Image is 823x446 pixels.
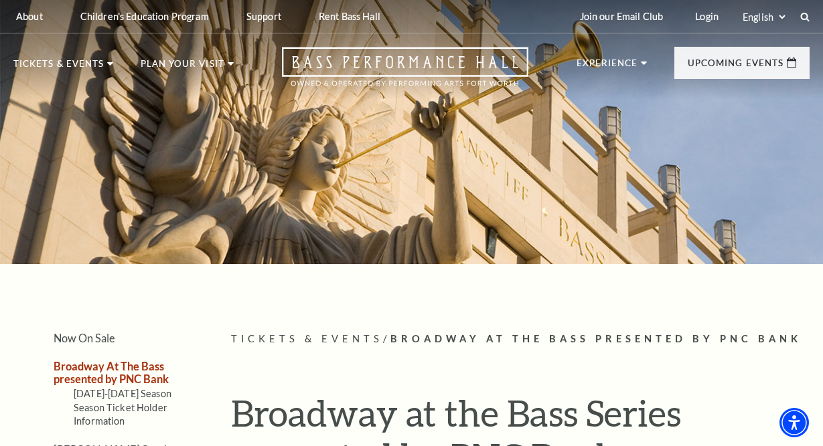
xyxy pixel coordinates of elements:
[54,332,115,344] a: Now On Sale
[740,11,788,23] select: Select:
[779,408,809,437] div: Accessibility Menu
[74,388,171,399] a: [DATE]-[DATE] Season
[688,59,783,75] p: Upcoming Events
[231,333,383,344] span: Tickets & Events
[141,60,224,76] p: Plan Your Visit
[74,402,167,427] a: Season Ticket Holder Information
[246,11,281,22] p: Support
[319,11,380,22] p: Rent Bass Hall
[54,360,169,385] a: Broadway At The Bass presented by PNC Bank
[13,60,104,76] p: Tickets & Events
[577,59,638,75] p: Experience
[80,11,209,22] p: Children's Education Program
[16,11,43,22] p: About
[231,331,810,348] p: /
[390,333,802,344] span: Broadway At The Bass presented by PNC Bank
